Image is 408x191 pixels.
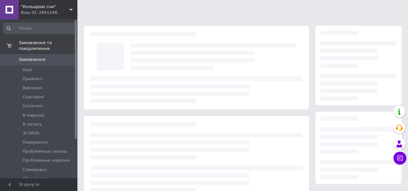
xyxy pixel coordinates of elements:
[23,94,45,100] span: Скасовані
[23,76,43,82] span: Прийняті
[23,103,43,109] span: Оплачені
[23,121,42,127] span: В печать
[19,40,77,52] span: Замовлення та повідомлення
[23,130,39,136] span: ЗГОРІЛІ
[21,4,69,10] span: "Кольорові сни"
[23,85,43,91] span: Виконані
[23,139,48,145] span: Поверненні
[393,152,406,165] button: Чат з покупцем
[23,167,47,173] span: Самовывоз
[23,176,47,182] span: Сбор заказ
[21,10,77,15] div: Ваш ID: 2841246
[19,57,45,62] span: Замовлення
[23,148,67,154] span: Проблемные заказы
[23,112,45,118] span: В нарезку
[23,67,32,73] span: Нові
[3,23,76,34] input: Пошук
[23,158,70,163] span: Проблемные нарезки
